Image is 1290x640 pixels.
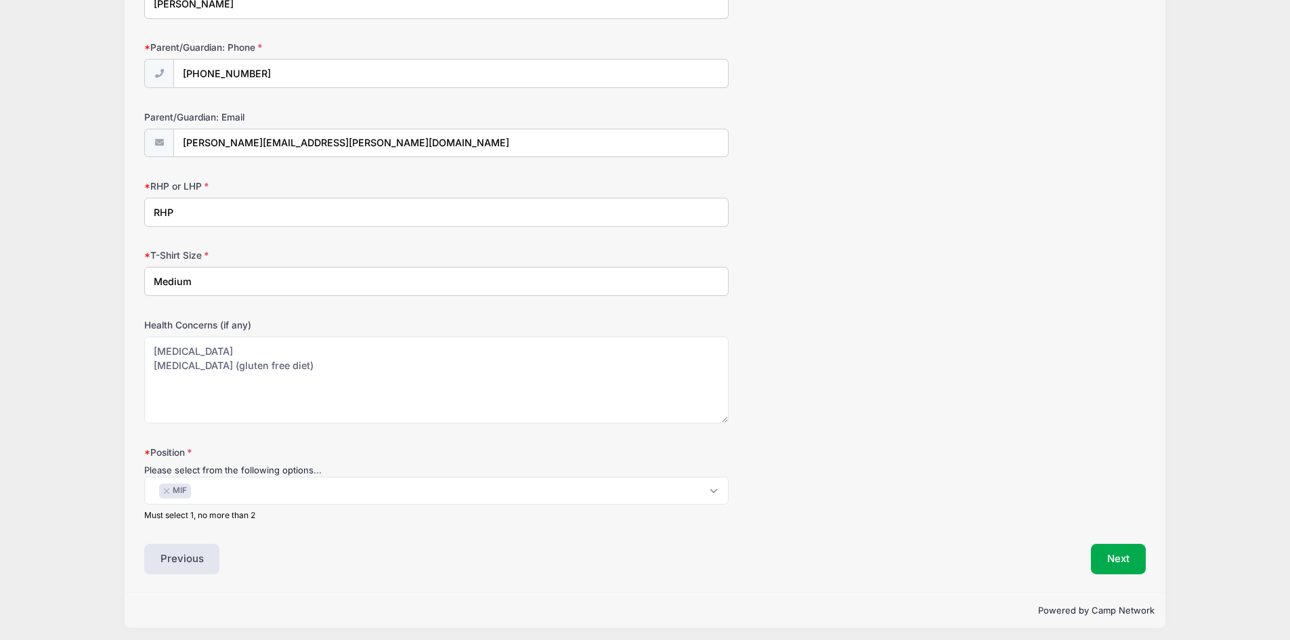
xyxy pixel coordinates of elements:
[173,59,729,88] input: (xxx) xxx-xxxx
[144,179,478,193] label: RHP or LHP
[144,544,220,575] button: Previous
[163,488,171,494] button: Remove item
[144,464,729,477] div: Please select from the following options...
[144,509,729,521] div: Must select 1, no more than 2
[144,110,478,124] label: Parent/Guardian: Email
[144,318,478,332] label: Health Concerns (if any)
[144,249,478,262] label: T-Shirt Size
[144,41,478,54] label: Parent/Guardian: Phone
[144,446,478,459] label: Position
[135,604,1155,618] p: Powered by Camp Network
[173,129,729,158] input: email@email.com
[173,485,187,497] span: MIF
[152,484,159,496] textarea: Search
[159,484,191,499] li: MIF
[1091,544,1146,575] button: Next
